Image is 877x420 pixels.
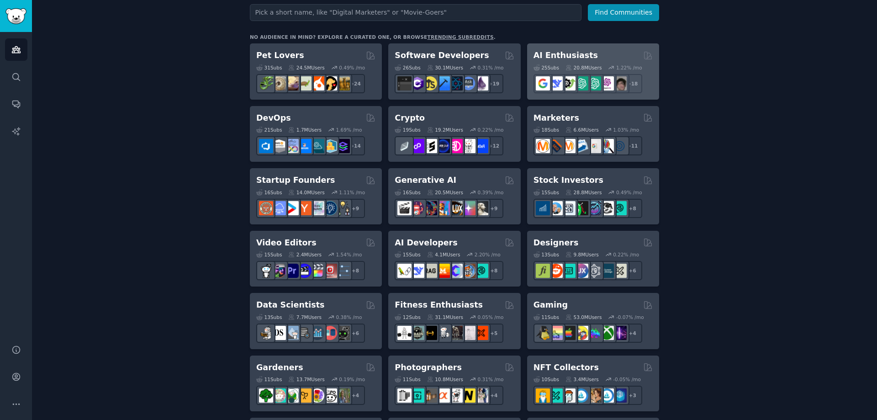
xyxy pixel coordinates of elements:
img: herpetology [259,76,273,90]
img: dataengineering [297,326,312,340]
div: + 12 [484,136,503,155]
div: 0.05 % /mo [478,314,504,320]
img: platformengineering [310,139,324,153]
div: + 9 [346,199,365,218]
img: software [397,76,412,90]
img: 0xPolygon [410,139,424,153]
div: 53.0M Users [565,314,602,320]
img: UX_Design [613,264,627,278]
img: AskMarketing [561,139,576,153]
div: 0.38 % /mo [336,314,362,320]
img: GardenersWorld [336,388,350,403]
img: googleads [587,139,601,153]
img: defi_ [474,139,488,153]
div: 31.1M Users [427,314,463,320]
img: PlatformEngineers [336,139,350,153]
img: typography [536,264,550,278]
h2: Pet Lovers [256,50,304,61]
h2: Photographers [395,362,462,373]
img: dogbreed [336,76,350,90]
img: GoogleGeminiAI [536,76,550,90]
div: 0.39 % /mo [478,189,504,196]
img: XboxGamers [600,326,614,340]
img: premiere [285,264,299,278]
div: 13 Sub s [256,314,282,320]
img: AskComputerScience [461,76,475,90]
img: postproduction [336,264,350,278]
img: cockatiel [310,76,324,90]
div: No audience in mind? Explore a curated one, or browse . [250,34,496,40]
div: 0.49 % /mo [616,189,642,196]
img: TwitchStreaming [613,326,627,340]
div: 26 Sub s [395,64,420,71]
img: GYM [397,326,412,340]
div: + 8 [484,261,503,280]
div: + 6 [346,324,365,343]
img: Entrepreneurship [323,201,337,215]
div: + 4 [623,324,642,343]
img: DevOpsLinks [297,139,312,153]
img: GamerPals [574,326,588,340]
img: llmops [461,264,475,278]
div: 31 Sub s [256,64,282,71]
h2: NFT Collectors [534,362,599,373]
div: 0.49 % /mo [339,64,365,71]
div: -0.05 % /mo [613,376,641,383]
img: workout [423,326,437,340]
img: Trading [574,201,588,215]
div: 14.0M Users [288,189,324,196]
h2: AI Enthusiasts [534,50,598,61]
img: Emailmarketing [574,139,588,153]
div: 11 Sub s [256,376,282,383]
div: 20.8M Users [565,64,602,71]
h2: Stock Investors [534,175,603,186]
img: leopardgeckos [285,76,299,90]
img: physicaltherapy [461,326,475,340]
img: weightroom [436,326,450,340]
img: MachineLearning [259,326,273,340]
img: macgaming [561,326,576,340]
img: OpenSeaNFT [574,388,588,403]
img: sdforall [436,201,450,215]
img: userexperience [587,264,601,278]
img: starryai [461,201,475,215]
div: + 11 [623,136,642,155]
h2: Data Scientists [256,299,324,311]
img: deepdream [423,201,437,215]
div: 1.54 % /mo [336,251,362,258]
img: Docker_DevOps [285,139,299,153]
img: DreamBooth [474,201,488,215]
img: NFTMarketplace [549,388,563,403]
div: 4.1M Users [427,251,460,258]
div: -0.07 % /mo [616,314,644,320]
img: WeddingPhotography [474,388,488,403]
img: NFTExchange [536,388,550,403]
img: swingtrading [600,201,614,215]
img: startup [285,201,299,215]
img: csharp [410,76,424,90]
div: + 4 [346,386,365,405]
h2: Marketers [534,112,579,124]
div: 0.22 % /mo [613,251,639,258]
div: 21 Sub s [256,127,282,133]
img: personaltraining [474,326,488,340]
img: turtle [297,76,312,90]
img: defiblockchain [449,139,463,153]
img: OpenSourceAI [449,264,463,278]
div: 25 Sub s [534,64,559,71]
img: elixir [474,76,488,90]
img: PetAdvice [323,76,337,90]
input: Pick a short name, like "Digital Marketers" or "Movie-Goers" [250,4,581,21]
div: 9.8M Users [565,251,599,258]
img: Nikon [461,388,475,403]
img: CozyGamers [549,326,563,340]
div: 15 Sub s [395,251,420,258]
div: 18 Sub s [534,127,559,133]
img: flowers [310,388,324,403]
img: UXDesign [574,264,588,278]
div: 10 Sub s [534,376,559,383]
h2: DevOps [256,112,291,124]
img: gopro [259,264,273,278]
h2: Generative AI [395,175,456,186]
div: 3.4M Users [565,376,599,383]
